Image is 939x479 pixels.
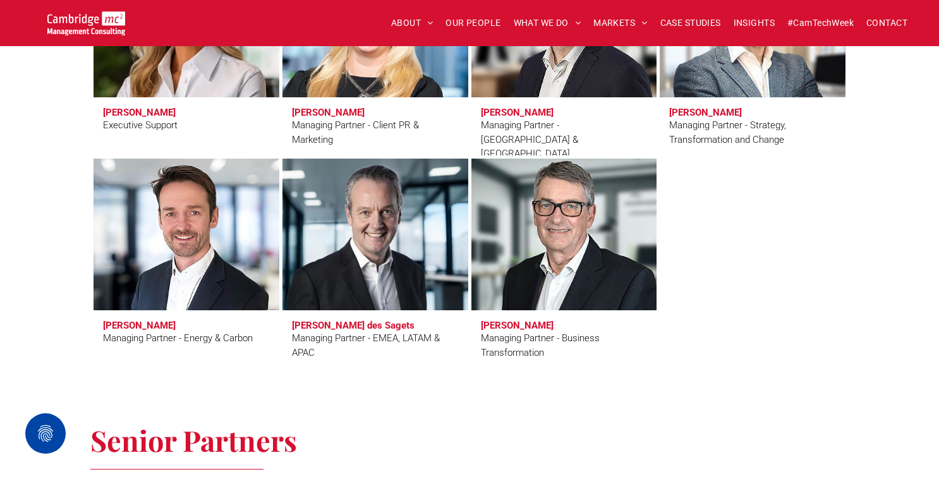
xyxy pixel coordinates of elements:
[727,13,781,33] a: INSIGHTS
[860,13,914,33] a: CONTACT
[47,13,125,27] a: Your Business Transformed | Cambridge Management Consulting
[282,159,468,310] a: Charles Orsel Des Sagets | Managing Partner - EMEA
[292,331,459,360] div: Managing Partner - EMEA, LATAM & APAC
[103,320,176,331] h3: [PERSON_NAME]
[103,331,253,346] div: Managing Partner - Energy & Carbon
[481,331,648,360] div: Managing Partner - Business Transformation
[90,421,297,459] span: Senior Partners
[507,13,588,33] a: WHAT WE DO
[385,13,440,33] a: ABOUT
[103,107,176,118] h3: [PERSON_NAME]
[466,154,662,315] a: Jeff Owen | Managing Partner - Business Transformation
[292,320,415,331] h3: [PERSON_NAME] des Sagets
[481,320,554,331] h3: [PERSON_NAME]
[292,118,459,147] div: Managing Partner - Client PR & Marketing
[292,107,365,118] h3: [PERSON_NAME]
[481,107,554,118] h3: [PERSON_NAME]
[781,13,860,33] a: #CamTechWeek
[654,13,727,33] a: CASE STUDIES
[669,107,742,118] h3: [PERSON_NAME]
[587,13,653,33] a: MARKETS
[103,118,178,133] div: Executive Support
[439,13,507,33] a: OUR PEOPLE
[47,11,125,35] img: Cambridge MC Logo, digital transformation
[669,118,836,147] div: Managing Partner - Strategy, Transformation and Change
[94,159,279,310] a: Pete Nisbet | Managing Partner - Energy & Carbon
[481,118,648,161] div: Managing Partner - [GEOGRAPHIC_DATA] & [GEOGRAPHIC_DATA]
